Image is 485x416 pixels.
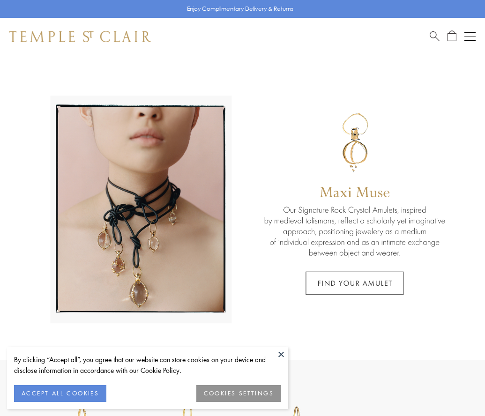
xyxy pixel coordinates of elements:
a: Open Shopping Bag [448,30,456,42]
div: By clicking “Accept all”, you agree that our website can store cookies on your device and disclos... [14,354,281,376]
a: Search [430,30,440,42]
button: Open navigation [464,31,476,42]
p: Enjoy Complimentary Delivery & Returns [187,4,293,14]
button: COOKIES SETTINGS [196,385,281,402]
img: Temple St. Clair [9,31,151,42]
button: ACCEPT ALL COOKIES [14,385,106,402]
